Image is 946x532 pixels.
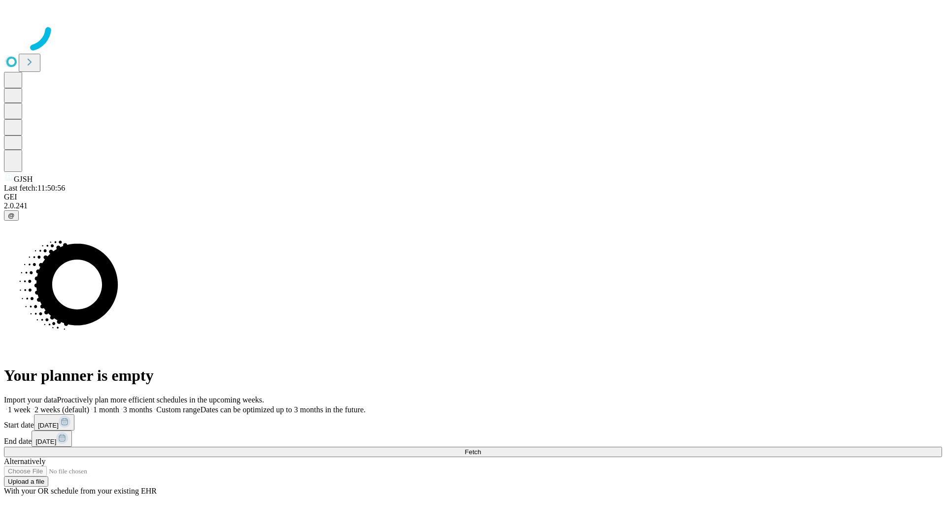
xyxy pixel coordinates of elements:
[93,405,119,414] span: 1 month
[4,201,942,210] div: 2.0.241
[4,487,157,495] span: With your OR schedule from your existing EHR
[35,438,56,445] span: [DATE]
[4,457,45,465] span: Alternatively
[465,448,481,456] span: Fetch
[14,175,33,183] span: GJSH
[4,184,65,192] span: Last fetch: 11:50:56
[201,405,366,414] span: Dates can be optimized up to 3 months in the future.
[4,431,942,447] div: End date
[123,405,152,414] span: 3 months
[4,193,942,201] div: GEI
[156,405,200,414] span: Custom range
[8,405,31,414] span: 1 week
[34,414,74,431] button: [DATE]
[32,431,72,447] button: [DATE]
[4,414,942,431] div: Start date
[34,405,89,414] span: 2 weeks (default)
[57,396,264,404] span: Proactively plan more efficient schedules in the upcoming weeks.
[38,422,59,429] span: [DATE]
[4,366,942,385] h1: Your planner is empty
[4,476,48,487] button: Upload a file
[8,212,15,219] span: @
[4,447,942,457] button: Fetch
[4,210,19,221] button: @
[4,396,57,404] span: Import your data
